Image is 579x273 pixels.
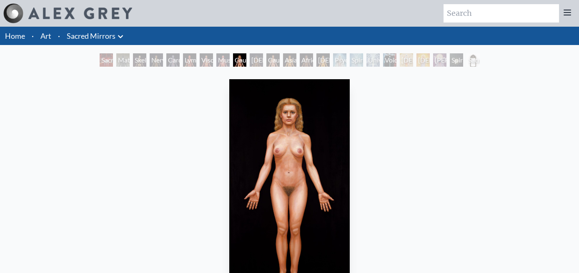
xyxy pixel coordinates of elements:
[433,53,446,67] div: [PERSON_NAME]
[250,53,263,67] div: [DEMOGRAPHIC_DATA] Woman
[67,30,115,42] a: Sacred Mirrors
[166,53,180,67] div: Cardiovascular System
[450,53,463,67] div: Spiritual World
[5,31,25,40] a: Home
[300,53,313,67] div: African Man
[400,53,413,67] div: [DEMOGRAPHIC_DATA]
[350,53,363,67] div: Spiritual Energy System
[133,53,146,67] div: Skeletal System
[383,53,396,67] div: Void Clear Light
[283,53,296,67] div: Asian Man
[200,53,213,67] div: Viscera
[216,53,230,67] div: Muscle System
[444,4,559,23] input: Search
[55,27,63,45] li: ·
[333,53,346,67] div: Psychic Energy System
[366,53,380,67] div: Universal Mind Lattice
[266,53,280,67] div: Caucasian Man
[466,53,480,67] div: Sacred Mirrors Frame
[150,53,163,67] div: Nervous System
[40,30,51,42] a: Art
[183,53,196,67] div: Lymphatic System
[233,53,246,67] div: Caucasian Woman
[416,53,430,67] div: [DEMOGRAPHIC_DATA]
[100,53,113,67] div: Sacred Mirrors Room, [GEOGRAPHIC_DATA]
[116,53,130,67] div: Material World
[28,27,37,45] li: ·
[316,53,330,67] div: [DEMOGRAPHIC_DATA] Woman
